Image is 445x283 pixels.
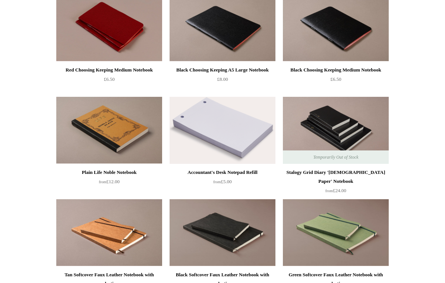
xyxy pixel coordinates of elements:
[170,168,275,198] a: Accountant's Desk Notepad Refill from£5.00
[283,97,389,164] img: Stalogy Grid Diary 'Bible Paper' Notebook
[171,66,274,74] div: Black Choosing Keeping A5 Large Notebook
[306,150,366,164] span: Temporarily Out of Stock
[99,180,106,184] span: from
[58,168,160,177] div: Plain Life Noble Notebook
[325,188,346,193] span: £24.00
[56,97,162,164] img: Plain Life Noble Notebook
[283,97,389,164] a: Stalogy Grid Diary 'Bible Paper' Notebook Stalogy Grid Diary 'Bible Paper' Notebook Temporarily O...
[283,199,389,266] a: Green Softcover Faux Leather Notebook with elastic Green Softcover Faux Leather Notebook with ela...
[170,66,275,96] a: Black Choosing Keeping A5 Large Notebook £8.00
[170,97,275,164] a: Accountant's Desk Notepad Refill Accountant's Desk Notepad Refill
[56,97,162,164] a: Plain Life Noble Notebook Plain Life Noble Notebook
[330,76,341,82] span: £6.50
[213,179,231,184] span: £5.00
[285,66,387,74] div: Black Choosing Keeping Medium Notebook
[171,168,274,177] div: Accountant's Desk Notepad Refill
[56,199,162,266] a: Tan Softcover Faux Leather Notebook with elastic Tan Softcover Faux Leather Notebook with elastic
[283,66,389,96] a: Black Choosing Keeping Medium Notebook £6.50
[283,168,389,198] a: Stalogy Grid Diary '[DEMOGRAPHIC_DATA] Paper' Notebook from£24.00
[104,76,114,82] span: £6.50
[283,199,389,266] img: Green Softcover Faux Leather Notebook with elastic
[213,180,221,184] span: from
[325,189,333,193] span: from
[99,179,120,184] span: £12.00
[217,76,228,82] span: £8.00
[170,97,275,164] img: Accountant's Desk Notepad Refill
[170,199,275,266] img: Black Softcover Faux Leather Notebook with elastic
[58,66,160,74] div: Red Choosing Keeping Medium Notebook
[170,199,275,266] a: Black Softcover Faux Leather Notebook with elastic Black Softcover Faux Leather Notebook with ela...
[56,66,162,96] a: Red Choosing Keeping Medium Notebook £6.50
[56,168,162,198] a: Plain Life Noble Notebook from£12.00
[285,168,387,186] div: Stalogy Grid Diary '[DEMOGRAPHIC_DATA] Paper' Notebook
[56,199,162,266] img: Tan Softcover Faux Leather Notebook with elastic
